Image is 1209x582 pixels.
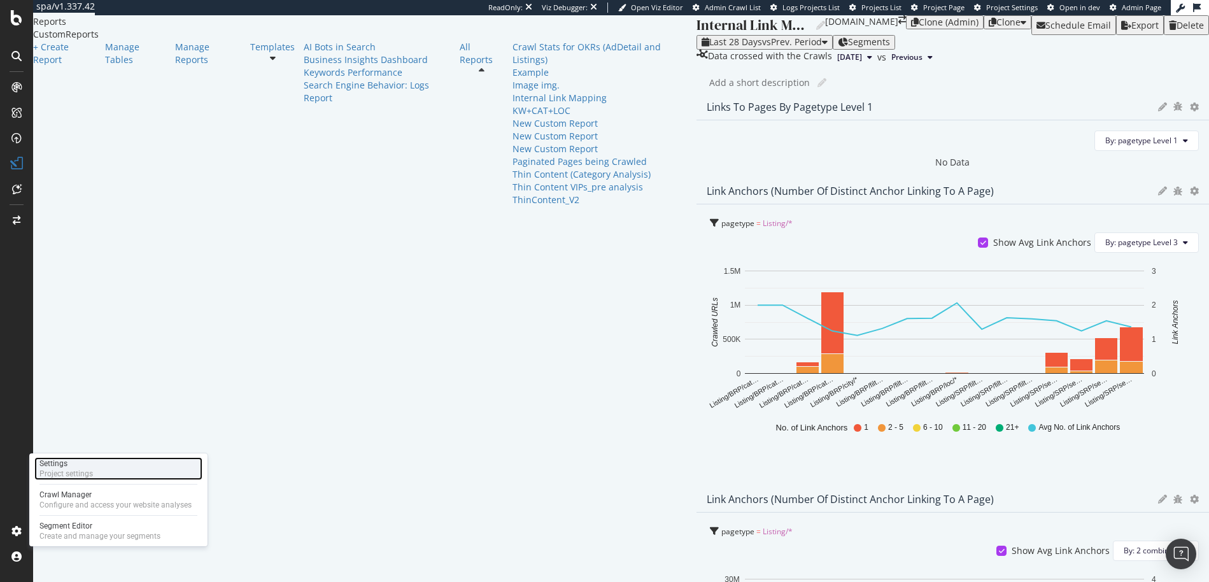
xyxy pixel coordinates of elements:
i: Edit report name [816,21,825,30]
div: No. of Link Anchors [776,422,848,434]
span: Project Settings [986,3,1038,12]
div: arrow-right-arrow-left [898,15,906,24]
a: SettingsProject settings [34,457,202,480]
a: Projects List [849,3,901,13]
text: 0 [1152,369,1156,378]
button: Delete [1164,15,1209,35]
a: Segment EditorCreate and manage your segments [34,520,202,543]
div: Open Intercom Messenger [1166,539,1196,569]
button: Last 28 DaysvsPrev. Period [696,35,833,49]
div: gear [1190,187,1199,195]
a: Manage Reports [175,41,241,66]
span: Segments [848,36,890,48]
a: KW+CAT+LOC [513,104,688,117]
div: No Data [935,156,970,169]
div: Links to Pages by pagetype Level 1 [707,101,873,113]
text: 0 [736,369,740,378]
div: Links to Pages by pagetype Level 1By: pagetype Level 1No Data [696,95,1209,179]
div: Configure and access your website analyses [39,500,192,510]
span: pagetype [721,218,754,229]
span: Last 28 Days [709,36,762,48]
span: Avg No. of Link Anchors [1038,422,1120,433]
button: Clone [984,15,1031,29]
span: Listing/* [763,218,793,229]
div: Viz Debugger: [542,3,588,13]
span: Admin Crawl List [705,3,761,12]
svg: A chart. [707,263,1194,411]
span: vs [877,51,886,64]
div: [DOMAIN_NAME] [825,15,898,35]
span: vs Prev. Period [762,36,822,48]
a: + Create Report [33,41,96,66]
div: Manage Tables [105,41,166,66]
a: Admin Page [1110,3,1161,13]
span: 6 - 10 [923,422,943,433]
a: Thin Content (Category Analysis) [513,168,688,181]
a: Crawl ManagerConfigure and access your website analyses [34,488,202,511]
div: Clone [996,17,1021,27]
div: bug [1173,187,1184,195]
div: Add a short description [709,76,810,89]
span: Projects List [861,3,901,12]
a: Crawl Stats for OKRs (AdDetail and Listings) [513,41,688,66]
button: By: pagetype Level 3 [1094,232,1199,253]
div: Thin Content VIPs_pre analysis [513,181,688,194]
button: [DATE] [832,50,877,65]
a: Image img. [513,79,688,92]
span: = [756,526,761,537]
a: Example [513,66,688,79]
div: Internal Link Mapping [513,92,688,104]
span: Listing/* [763,526,793,537]
text: 500K [723,335,740,344]
a: Templates [250,41,295,53]
text: 1.5M [723,266,740,275]
span: 2 - 5 [888,422,903,433]
a: ThinContent_V2 [513,194,688,206]
span: 11 - 20 [963,422,986,433]
a: Search Engine Behavior: Logs Report [304,79,451,104]
button: Clone (Admin) [906,15,984,29]
span: Open in dev [1059,3,1100,12]
a: Project Page [911,3,965,13]
button: Previous [886,50,938,65]
text: 1 [1152,335,1156,344]
div: Create and manage your segments [39,531,160,541]
div: Settings [39,458,93,469]
a: Keywords Performance [304,66,451,79]
div: Business Insights Dashboard [304,53,451,66]
div: ReadOnly: [488,3,523,13]
span: Admin Page [1122,3,1161,12]
a: Logs Projects List [770,3,840,13]
a: All Reports [460,41,504,66]
span: 1 [864,422,868,433]
div: Reports [33,15,696,28]
div: Schedule Email [1045,20,1111,31]
button: Export [1116,15,1164,35]
text: Listing/BRP/city/* [809,374,859,408]
div: CustomReports [33,28,696,41]
a: Open in dev [1047,3,1100,13]
text: Crawled URLs [711,297,719,346]
span: = [756,218,761,229]
div: Export [1131,20,1159,31]
div: Clone (Admin) [919,17,979,27]
a: Paginated Pages being Crawled [513,155,688,168]
span: Show Avg Link Anchors [1012,544,1110,557]
div: bug [1173,495,1184,504]
button: By: pagetype Level 1 [1094,131,1199,151]
div: Link Anchors (Number of Distinct Anchor Linking to a Page)geargearpagetype = Listing/*Show Avg Li... [696,179,1209,474]
span: By: pagetype Level 3 [1105,237,1178,248]
a: New Custom Report [513,143,688,155]
div: Segment Editor [39,521,160,531]
a: AI Bots in Search [304,41,451,53]
text: 1M [730,301,741,309]
div: gear [1190,495,1199,504]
